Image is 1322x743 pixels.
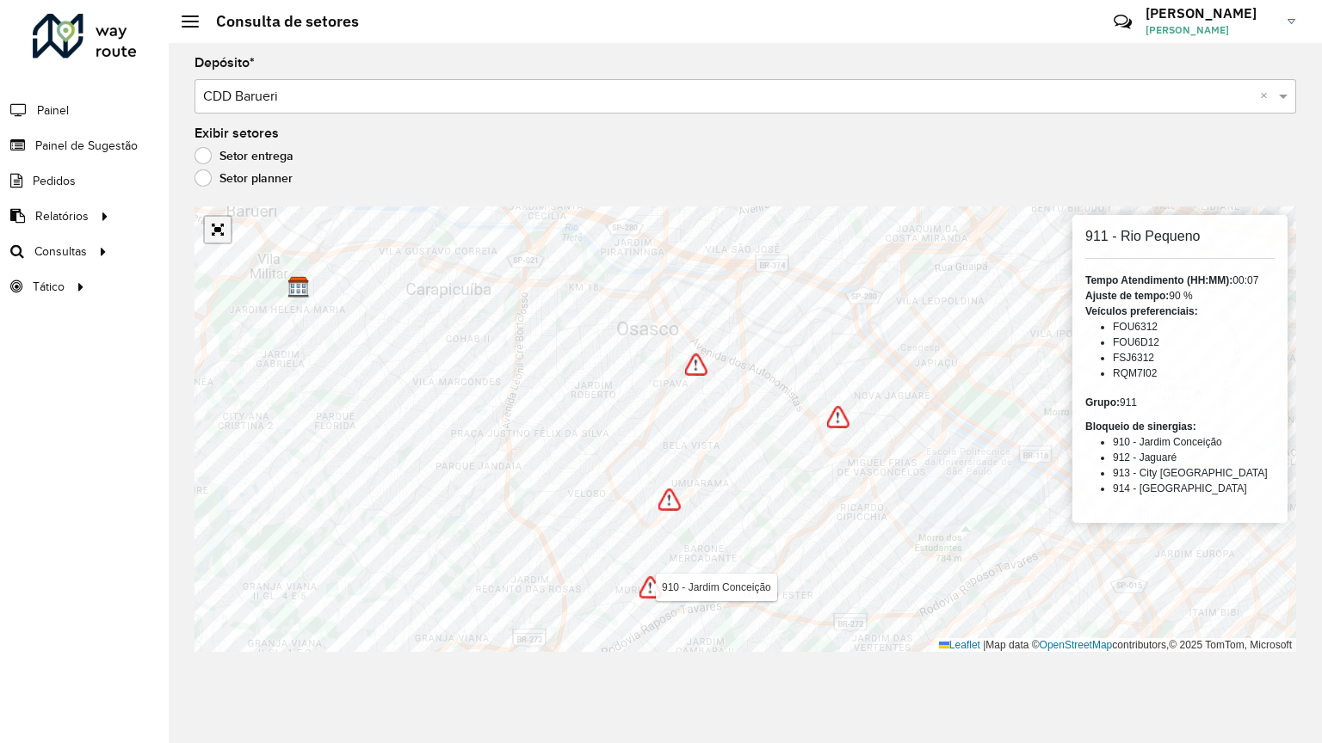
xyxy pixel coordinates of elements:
div: Map data © contributors,© 2025 TomTom, Microsoft [935,638,1296,653]
div: 90 % [1085,288,1275,304]
div: 00:07 [1085,273,1275,288]
span: Painel [37,101,69,120]
img: Bloqueio de sinergias [685,353,707,376]
strong: Tempo Atendimento (HH:MM): [1085,274,1232,286]
span: Pedidos [33,172,76,190]
li: FOU6D12 [1113,335,1275,350]
label: Setor planner [195,169,293,187]
h6: 911 - Rio Pequeno [1085,228,1275,244]
img: Bloqueio de sinergias [827,406,849,428]
strong: Veículos preferenciais: [1085,305,1198,317]
strong: Bloqueio de sinergias: [1085,421,1196,433]
li: 913 - City [GEOGRAPHIC_DATA] [1113,465,1275,481]
img: Bloqueio de sinergias [658,488,681,511]
div: 911 [1085,395,1275,410]
li: 912 - Jaguaré [1113,450,1275,465]
span: [PERSON_NAME] [1146,22,1275,38]
label: Depósito [195,52,255,73]
span: Consultas [34,243,87,261]
strong: Grupo: [1085,396,1120,408]
span: Clear all [1260,86,1275,107]
strong: Ajuste de tempo: [1085,290,1169,302]
li: RQM7I02 [1113,365,1275,381]
li: 914 - [GEOGRAPHIC_DATA] [1113,481,1275,496]
img: Bloqueio de sinergias [639,576,662,599]
h2: Consulta de setores [199,12,359,31]
a: Leaflet [939,639,980,651]
li: FOU6312 [1113,319,1275,335]
li: FSJ6312 [1113,350,1275,365]
label: Exibir setores [195,123,279,144]
span: Tático [33,278,65,296]
a: Contato Rápido [1104,3,1141,40]
li: 910 - Jardim Conceição [1113,434,1275,450]
span: Relatórios [35,207,89,225]
h3: [PERSON_NAME] [1146,5,1275,21]
span: | [983,639,985,651]
label: Setor entrega [195,147,293,164]
a: OpenStreetMap [1040,639,1113,651]
a: Abrir mapa em tela cheia [205,217,231,243]
span: Painel de Sugestão [35,137,138,155]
